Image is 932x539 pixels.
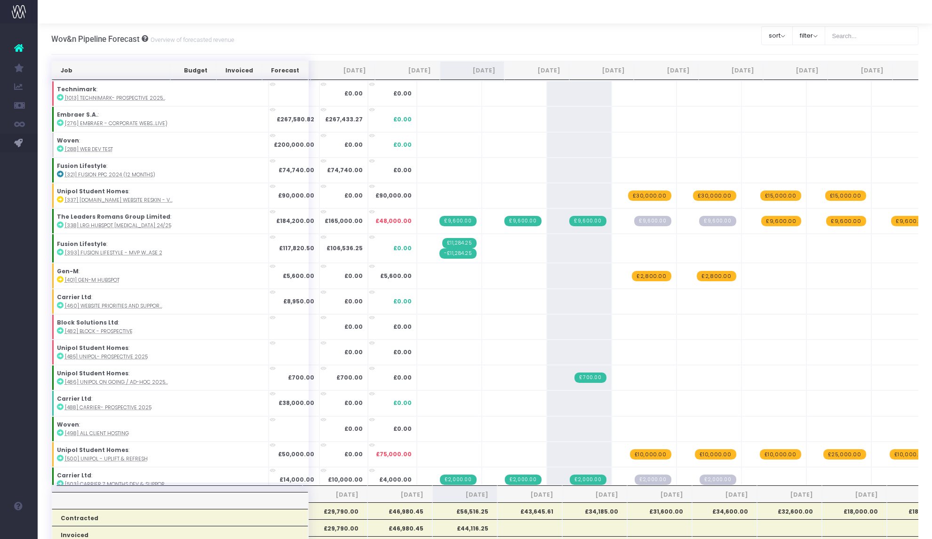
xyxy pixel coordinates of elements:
[393,297,412,306] span: £0.00
[57,267,79,275] strong: Gen-M
[393,89,412,98] span: £0.00
[380,272,412,280] span: £5,600.00
[278,450,314,458] strong: £50,000.00
[52,442,269,467] td: :
[65,353,148,360] abbr: [485] Unipol- Prospective 2025
[65,120,167,127] abbr: [276] Embraer - Corporate website project (live)
[283,297,314,305] strong: £8,950.00
[760,190,801,201] span: wayahead Revenue Forecast Item
[375,61,439,80] th: Aug 25: activate to sort column ascending
[367,502,432,519] th: £46,980.45
[393,373,412,382] span: £0.00
[376,450,412,459] span: £75,000.00
[52,106,269,132] td: :
[57,420,79,428] strong: Woven
[828,61,892,80] th: Mar 26: activate to sort column ascending
[699,216,736,226] span: Streamtime Draft Invoice: null – [338] LRG HubSpot retainer 24/25
[65,171,155,178] abbr: [321] Fusion PPC 2024 (12 months)
[52,467,269,492] td: :
[52,314,269,340] td: :
[506,491,553,499] span: [DATE]
[628,190,671,201] span: wayahead Revenue Forecast Item
[65,95,166,102] abbr: [1013] Technimark- Prospective 2025
[65,277,119,284] abbr: [401] Gen-M HubSpot
[279,476,314,484] strong: £14,000.00
[766,491,813,499] span: [DATE]
[344,450,363,458] strong: £0.00
[634,216,671,226] span: Streamtime Draft Invoice: null – [338] LRG HubSpot retainer 24/25
[57,187,128,195] strong: Unipol Student Homes
[344,348,363,356] strong: £0.00
[344,399,363,407] strong: £0.00
[891,216,931,226] span: wayahead Revenue Forecast Item
[57,318,118,326] strong: Block Solutions Ltd
[440,61,504,80] th: Sep 25: activate to sort column ascending
[57,85,96,93] strong: Technimark
[344,297,363,305] strong: £0.00
[831,491,878,499] span: [DATE]
[432,502,497,519] th: £56,516.25
[57,162,106,170] strong: Fusion Lifestyle
[890,449,931,460] span: wayahead Revenue Forecast Item
[277,115,314,123] strong: £267,580.82
[52,208,269,234] td: :
[262,61,308,80] th: Forecast
[52,289,269,314] td: :
[327,166,363,174] strong: £74,740.00
[699,61,763,80] th: Jan 26: activate to sort column ascending
[65,146,113,153] abbr: [288] Web dev test
[757,502,822,519] th: £32,600.00
[12,520,26,534] img: images/default_profile_image.png
[504,216,541,226] span: Streamtime Invoice: 765 – [338] LRG HubSpot retainer 24/25
[57,293,91,301] strong: Carrier Ltd
[693,190,736,201] span: wayahead Revenue Forecast Item
[761,216,801,226] span: wayahead Revenue Forecast Item
[65,404,151,411] abbr: [488] Carrier- Prospective 2025
[303,519,367,536] th: £29,790.00
[393,323,412,331] span: £0.00
[441,491,488,499] span: [DATE]
[792,26,825,45] button: filter
[57,213,170,221] strong: The Leaders Romans Group Limited
[760,449,801,460] span: wayahead Revenue Forecast Item
[52,263,269,288] td: :
[634,61,698,80] th: Dec 25: activate to sort column ascending
[627,502,692,519] th: £31,600.00
[440,475,476,485] span: Streamtime Invoice: 763 – [503] carrier 7 months dev & support
[57,446,128,454] strong: Unipol Student Homes
[279,399,314,407] strong: £38,000.00
[822,502,887,519] th: £18,000.00
[763,61,828,80] th: Feb 26: activate to sort column ascending
[375,191,412,200] span: £90,000.00
[52,234,269,263] td: :
[439,216,476,226] span: Streamtime Invoice: 757 – [338] LRG HubSpot retainer 24/25
[65,302,162,309] abbr: [460] Website priorities and support
[630,449,671,460] span: wayahead Revenue Forecast Item
[826,216,866,226] span: wayahead Revenue Forecast Item
[393,244,412,253] span: £0.00
[303,502,367,519] th: £29,790.00
[325,115,363,123] strong: £267,433.27
[65,249,162,256] abbr: [393] Fusion Lifestyle - MVP Web Development phase 2
[367,519,432,536] th: £46,980.45
[52,132,269,158] td: :
[569,216,606,226] span: Streamtime Invoice: 774 – [338] LRG HubSpot retainer 24/25
[344,323,363,331] strong: £0.00
[311,491,358,499] span: [DATE]
[57,136,79,144] strong: Woven
[57,471,91,479] strong: Carrier Ltd
[65,328,133,335] abbr: [482] Block - Prospective
[344,425,363,433] strong: £0.00
[432,519,497,536] th: £44,116.25
[65,379,168,386] abbr: [486] Unipol on going / ad-hoc 2025
[216,61,262,80] th: Invoiced
[379,476,412,484] span: £4,000.00
[52,509,309,526] th: Contracted
[311,61,375,80] th: Jul 25: activate to sort column ascending
[276,217,314,225] strong: £184,200.00
[344,141,363,149] strong: £0.00
[65,430,129,437] abbr: [498] All Client Hosting
[439,248,477,259] span: Streamtime Invoice: 744 – [393] Fusion Lifestyle - MVP Web Development phase 2
[562,502,627,519] th: £34,185.00
[825,26,919,45] input: Search...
